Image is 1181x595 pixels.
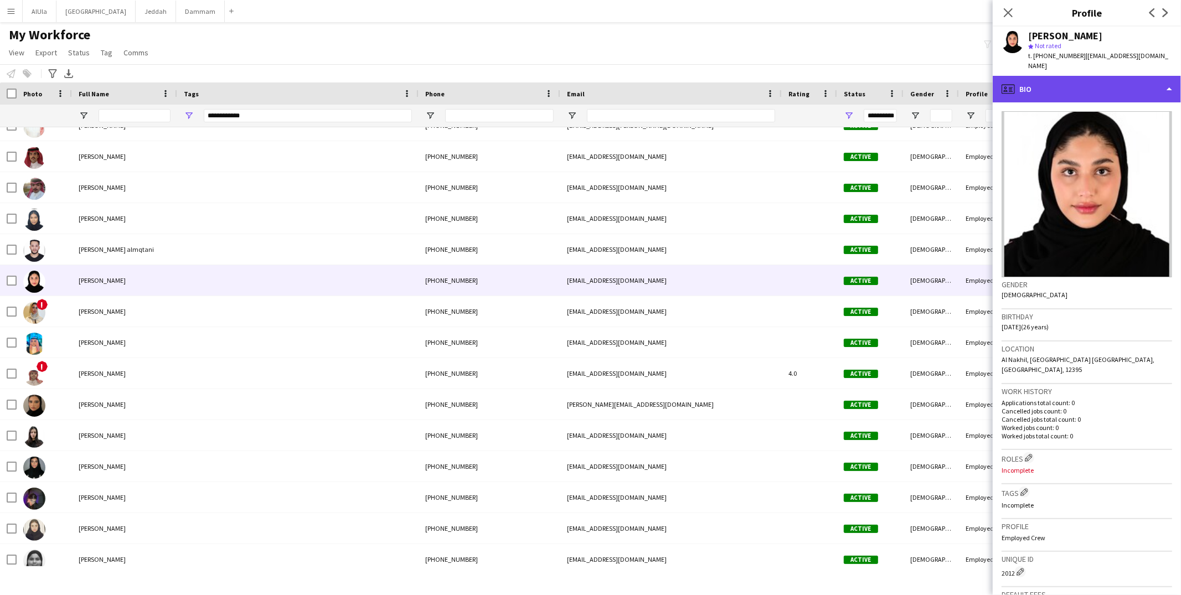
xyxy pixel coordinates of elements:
[425,90,445,98] span: Phone
[23,302,45,324] img: Sara Binsaeed
[419,172,560,203] div: [PHONE_NUMBER]
[1002,312,1172,322] h3: Birthday
[560,544,782,575] div: [EMAIL_ADDRESS][DOMAIN_NAME]
[904,327,959,358] div: [DEMOGRAPHIC_DATA]
[23,240,45,262] img: Omar Bamaqtan almqtani
[79,369,126,377] span: [PERSON_NAME]
[959,358,1030,389] div: Employed Crew
[79,183,126,192] span: [PERSON_NAME]
[1002,452,1172,464] h3: Roles
[1002,466,1172,474] p: Incomplete
[62,67,75,80] app-action-btn: Export XLSX
[844,370,878,378] span: Active
[844,111,854,121] button: Open Filter Menu
[1002,355,1154,374] span: Al Nakhil, [GEOGRAPHIC_DATA] [GEOGRAPHIC_DATA], [GEOGRAPHIC_DATA], 12395
[567,90,585,98] span: Email
[844,308,878,316] span: Active
[23,426,45,448] img: Shaden Alotaibi
[782,358,837,389] div: 4.0
[79,524,126,532] span: [PERSON_NAME]
[560,451,782,482] div: [EMAIL_ADDRESS][DOMAIN_NAME]
[37,361,48,372] span: !
[419,203,560,234] div: [PHONE_NUMBER]
[959,327,1030,358] div: Employed Crew
[419,482,560,513] div: [PHONE_NUMBER]
[904,482,959,513] div: [DEMOGRAPHIC_DATA]
[101,48,112,58] span: Tag
[9,27,90,43] span: My Workforce
[844,463,878,471] span: Active
[56,1,136,22] button: [GEOGRAPHIC_DATA]
[1028,51,1086,60] span: t. [PHONE_NUMBER]
[904,265,959,296] div: [DEMOGRAPHIC_DATA]
[904,358,959,389] div: [DEMOGRAPHIC_DATA]
[1002,344,1172,354] h3: Location
[64,45,94,60] a: Status
[844,525,878,533] span: Active
[37,299,48,310] span: !
[560,420,782,451] div: [EMAIL_ADDRESS][DOMAIN_NAME]
[1002,111,1172,277] img: Crew avatar or photo
[844,432,878,440] span: Active
[904,172,959,203] div: [DEMOGRAPHIC_DATA]
[96,45,117,60] a: Tag
[79,152,126,161] span: [PERSON_NAME]
[4,45,29,60] a: View
[966,90,988,98] span: Profile
[959,451,1030,482] div: Employed Crew
[910,111,920,121] button: Open Filter Menu
[1002,399,1172,407] p: Applications total count: 0
[184,90,199,98] span: Tags
[959,265,1030,296] div: Employed Crew
[79,111,89,121] button: Open Filter Menu
[79,338,126,346] span: [PERSON_NAME]
[419,544,560,575] div: [PHONE_NUMBER]
[844,277,878,285] span: Active
[904,296,959,327] div: [DEMOGRAPHIC_DATA]
[560,141,782,172] div: [EMAIL_ADDRESS][DOMAIN_NAME]
[904,420,959,451] div: [DEMOGRAPHIC_DATA]
[560,296,782,327] div: [EMAIL_ADDRESS][DOMAIN_NAME]
[419,513,560,544] div: [PHONE_NUMBER]
[1035,42,1061,50] span: Not rated
[1028,51,1168,70] span: | [EMAIL_ADDRESS][DOMAIN_NAME]
[136,1,176,22] button: Jeddah
[23,364,45,386] img: Saud Mohammed
[1002,323,1049,331] span: [DATE] (26 years)
[560,358,782,389] div: [EMAIL_ADDRESS][DOMAIN_NAME]
[904,141,959,172] div: [DEMOGRAPHIC_DATA]
[993,76,1181,102] div: Bio
[23,271,45,293] img: Sara Bin Tayash
[23,1,56,22] button: AlUla
[419,327,560,358] div: [PHONE_NUMBER]
[959,172,1030,203] div: Employed Crew
[959,482,1030,513] div: Employed Crew
[419,296,560,327] div: [PHONE_NUMBER]
[993,6,1181,20] h3: Profile
[1002,291,1067,299] span: [DEMOGRAPHIC_DATA]
[844,401,878,409] span: Active
[844,556,878,564] span: Active
[23,519,45,541] img: shatha alshehri
[844,494,878,502] span: Active
[23,488,45,510] img: Shaima Omar
[904,451,959,482] div: [DEMOGRAPHIC_DATA]
[419,389,560,420] div: [PHONE_NUMBER]
[445,109,554,122] input: Phone Filter Input
[1028,31,1102,41] div: [PERSON_NAME]
[959,234,1030,265] div: Employed Crew
[79,245,154,253] span: [PERSON_NAME] almqtani
[79,462,126,470] span: [PERSON_NAME]
[904,544,959,575] div: [DEMOGRAPHIC_DATA]
[1002,423,1172,432] p: Worked jobs count: 0
[1002,432,1172,440] p: Worked jobs total count: 0
[23,209,45,231] img: Nuha Nasir
[959,203,1030,234] div: Employed Crew
[79,555,126,563] span: [PERSON_NAME]
[1002,566,1172,577] div: 2012
[23,147,45,169] img: Mesfer ALaklabi
[560,265,782,296] div: [EMAIL_ADDRESS][DOMAIN_NAME]
[904,203,959,234] div: [DEMOGRAPHIC_DATA]
[959,544,1030,575] div: Employed Crew
[1002,554,1172,564] h3: Unique ID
